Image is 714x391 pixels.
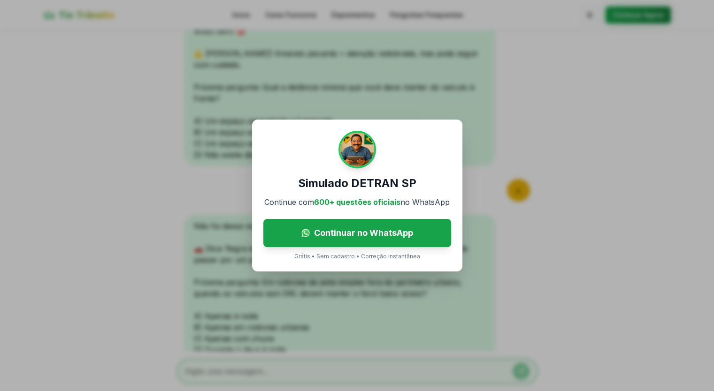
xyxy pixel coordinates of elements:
[314,226,413,240] span: Continuar no WhatsApp
[263,219,451,247] a: Continuar no WhatsApp
[338,131,376,168] img: Tio Trânsito
[294,253,420,260] p: Grátis • Sem cadastro • Correção instantânea
[314,197,400,207] span: 600+ questões oficiais
[298,176,416,191] h3: Simulado DETRAN SP
[264,196,450,208] p: Continue com no WhatsApp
